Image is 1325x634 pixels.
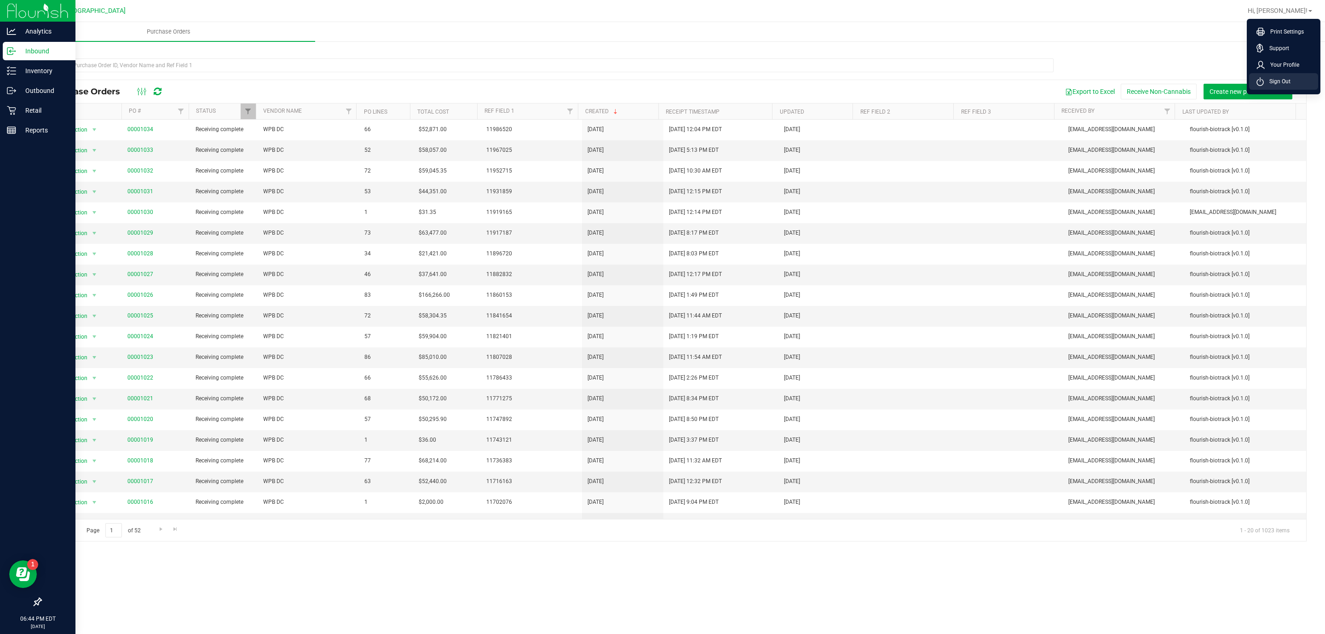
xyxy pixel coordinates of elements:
[784,456,800,465] span: [DATE]
[40,58,1054,72] input: Search Purchase Order ID, Vendor Name and Ref Field 1
[63,206,88,219] span: Action
[784,146,800,155] span: [DATE]
[127,230,153,236] a: 00001029
[1068,436,1179,444] span: [EMAIL_ADDRESS][DOMAIN_NAME]
[669,456,722,465] span: [DATE] 11:32 AM EDT
[562,104,577,119] a: Filter
[88,268,100,281] span: select
[1190,270,1301,279] span: flourish-biotrack [v0.1.0]
[263,332,354,341] span: WPB DC
[88,434,100,447] span: select
[63,475,88,488] span: Action
[1068,229,1179,237] span: [EMAIL_ADDRESS][DOMAIN_NAME]
[419,436,436,444] span: $36.00
[16,125,71,136] p: Reports
[1059,84,1121,99] button: Export to Excel
[419,415,447,424] span: $50,295.90
[419,353,447,362] span: $85,010.00
[263,311,354,320] span: WPB DC
[588,498,604,507] span: [DATE]
[669,394,719,403] span: [DATE] 8:34 PM EDT
[784,415,800,424] span: [DATE]
[16,46,71,57] p: Inbound
[784,374,800,382] span: [DATE]
[1190,456,1301,465] span: flourish-biotrack [v0.1.0]
[196,291,252,300] span: Receiving complete
[263,436,354,444] span: WPB DC
[419,332,447,341] span: $59,904.00
[263,415,354,424] span: WPB DC
[588,270,604,279] span: [DATE]
[419,249,447,258] span: $21,421.00
[1190,415,1301,424] span: flourish-biotrack [v0.1.0]
[88,351,100,364] span: select
[486,456,577,465] span: 11736383
[364,167,408,175] span: 72
[486,374,577,382] span: 11786433
[63,123,88,136] span: Action
[1182,109,1229,115] a: Last Updated By
[1204,84,1292,99] button: Create new purchase order
[961,109,991,115] a: Ref Field 3
[1190,167,1301,175] span: flourish-biotrack [v0.1.0]
[263,477,354,486] span: WPB DC
[127,147,153,153] a: 00001033
[88,517,100,530] span: select
[4,1,7,10] span: 1
[127,209,153,215] a: 00001030
[784,332,800,341] span: [DATE]
[588,146,604,155] span: [DATE]
[669,498,719,507] span: [DATE] 9:04 PM EDT
[134,28,203,36] span: Purchase Orders
[16,26,71,37] p: Analytics
[588,456,604,465] span: [DATE]
[364,208,408,217] span: 1
[1190,208,1301,217] span: [EMAIL_ADDRESS][DOMAIN_NAME]
[588,249,604,258] span: [DATE]
[486,208,577,217] span: 11919165
[486,415,577,424] span: 11747892
[88,372,100,385] span: select
[63,434,88,447] span: Action
[196,208,252,217] span: Receiving complete
[63,7,126,15] span: [GEOGRAPHIC_DATA]
[669,187,722,196] span: [DATE] 12:15 PM EDT
[364,477,408,486] span: 63
[196,108,216,114] a: Status
[88,330,100,343] span: select
[1121,84,1197,99] button: Receive Non-Cannabis
[196,436,252,444] span: Receiving complete
[1068,332,1179,341] span: [EMAIL_ADDRESS][DOMAIN_NAME]
[169,523,182,536] a: Go to the last page
[16,105,71,116] p: Retail
[669,146,719,155] span: [DATE] 5:13 PM EDT
[419,311,447,320] span: $58,304.35
[1068,146,1179,155] span: [EMAIL_ADDRESS][DOMAIN_NAME]
[127,395,153,402] a: 00001021
[666,109,720,115] a: Receipt Timestamp
[63,351,88,364] span: Action
[588,436,604,444] span: [DATE]
[127,333,153,340] a: 00001024
[196,311,252,320] span: Receiving complete
[486,436,577,444] span: 11743121
[486,498,577,507] span: 11702076
[417,109,449,115] a: Total Cost
[196,332,252,341] span: Receiving complete
[63,185,88,198] span: Action
[486,125,577,134] span: 11986520
[127,375,153,381] a: 00001022
[364,415,408,424] span: 57
[784,498,800,507] span: [DATE]
[263,353,354,362] span: WPB DC
[88,123,100,136] span: select
[127,457,153,464] a: 00001018
[588,415,604,424] span: [DATE]
[1264,77,1290,86] span: Sign Out
[63,144,88,157] span: Action
[588,291,604,300] span: [DATE]
[1068,353,1179,362] span: [EMAIL_ADDRESS][DOMAIN_NAME]
[127,354,153,360] a: 00001023
[784,187,800,196] span: [DATE]
[1068,187,1179,196] span: [EMAIL_ADDRESS][DOMAIN_NAME]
